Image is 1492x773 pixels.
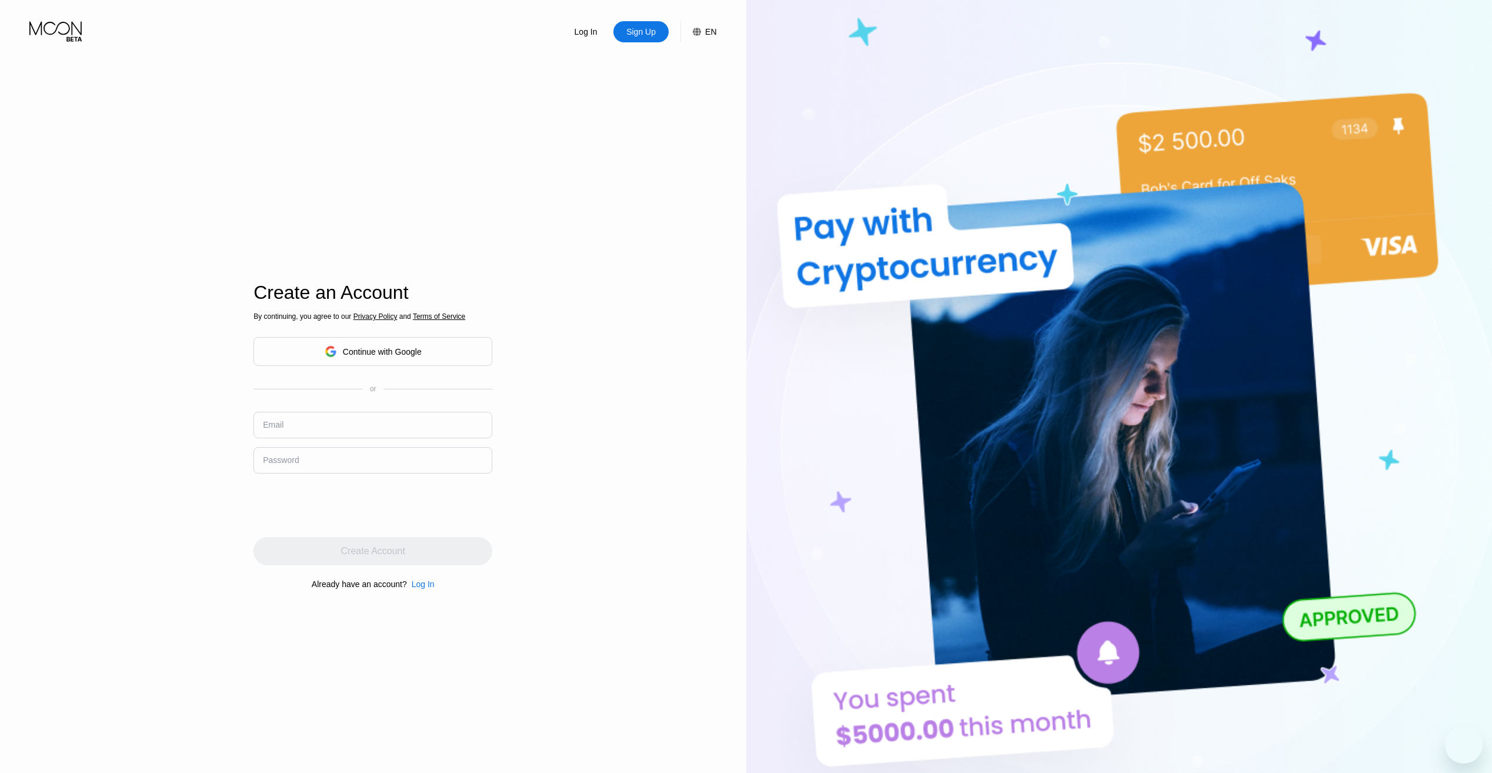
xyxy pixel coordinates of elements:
div: Continue with Google [253,337,492,366]
div: Email [263,420,283,429]
div: or [370,385,376,393]
div: Continue with Google [343,347,422,356]
div: By continuing, you agree to our [253,312,492,321]
div: Sign Up [625,26,657,38]
div: Log In [412,579,435,589]
div: EN [680,21,716,42]
div: EN [705,27,716,36]
div: Log In [558,21,613,42]
div: Password [263,455,299,465]
div: Create an Account [253,282,492,304]
div: Log In [573,26,599,38]
div: Already have an account? [312,579,407,589]
div: Log In [407,579,435,589]
span: Terms of Service [413,312,465,321]
iframe: Button to launch messaging window [1445,726,1483,764]
span: Privacy Policy [353,312,398,321]
span: and [397,312,413,321]
div: Sign Up [613,21,669,42]
iframe: reCAPTCHA [253,482,432,528]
